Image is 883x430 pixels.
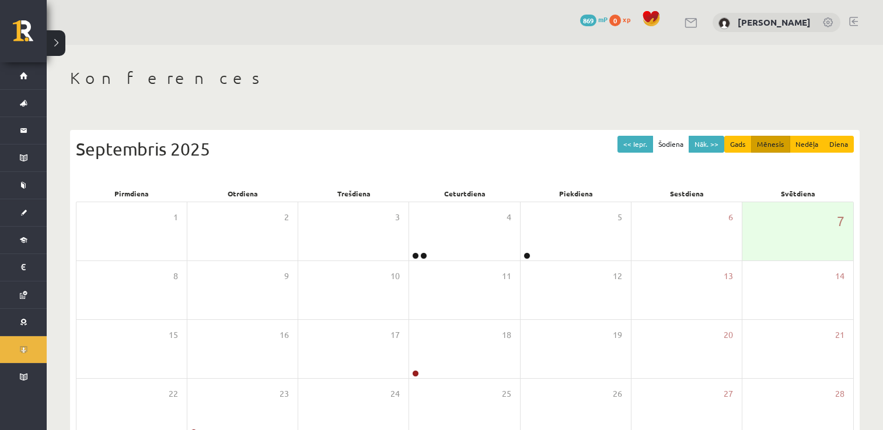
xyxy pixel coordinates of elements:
[507,211,511,224] span: 4
[652,136,689,153] button: Šodiena
[76,185,187,202] div: Pirmdiena
[395,211,400,224] span: 3
[835,270,844,283] span: 14
[738,16,811,28] a: [PERSON_NAME]
[689,136,724,153] button: Nāk. >>
[169,329,178,341] span: 15
[631,185,742,202] div: Sestdiena
[724,329,733,341] span: 20
[718,17,730,29] img: Rolands Rozītis
[623,15,630,24] span: xp
[613,270,622,283] span: 12
[835,329,844,341] span: 21
[609,15,621,26] span: 0
[390,270,400,283] span: 10
[70,68,860,88] h1: Konferences
[521,185,631,202] div: Piekdiena
[280,329,289,341] span: 16
[284,211,289,224] span: 2
[76,136,854,162] div: Septembris 2025
[187,185,298,202] div: Otrdiena
[743,185,854,202] div: Svētdiena
[617,211,622,224] span: 5
[724,270,733,283] span: 13
[13,20,47,50] a: Rīgas 1. Tālmācības vidusskola
[613,329,622,341] span: 19
[173,211,178,224] span: 1
[284,270,289,283] span: 9
[724,136,752,153] button: Gads
[502,387,511,400] span: 25
[390,387,400,400] span: 24
[598,15,608,24] span: mP
[390,329,400,341] span: 17
[298,185,409,202] div: Trešdiena
[837,211,844,231] span: 7
[790,136,824,153] button: Nedēļa
[280,387,289,400] span: 23
[580,15,608,24] a: 869 mP
[728,211,733,224] span: 6
[823,136,854,153] button: Diena
[609,15,636,24] a: 0 xp
[724,387,733,400] span: 27
[617,136,653,153] button: << Iepr.
[173,270,178,283] span: 8
[409,185,520,202] div: Ceturtdiena
[613,387,622,400] span: 26
[502,270,511,283] span: 11
[502,329,511,341] span: 18
[835,387,844,400] span: 28
[580,15,596,26] span: 869
[751,136,790,153] button: Mēnesis
[169,387,178,400] span: 22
